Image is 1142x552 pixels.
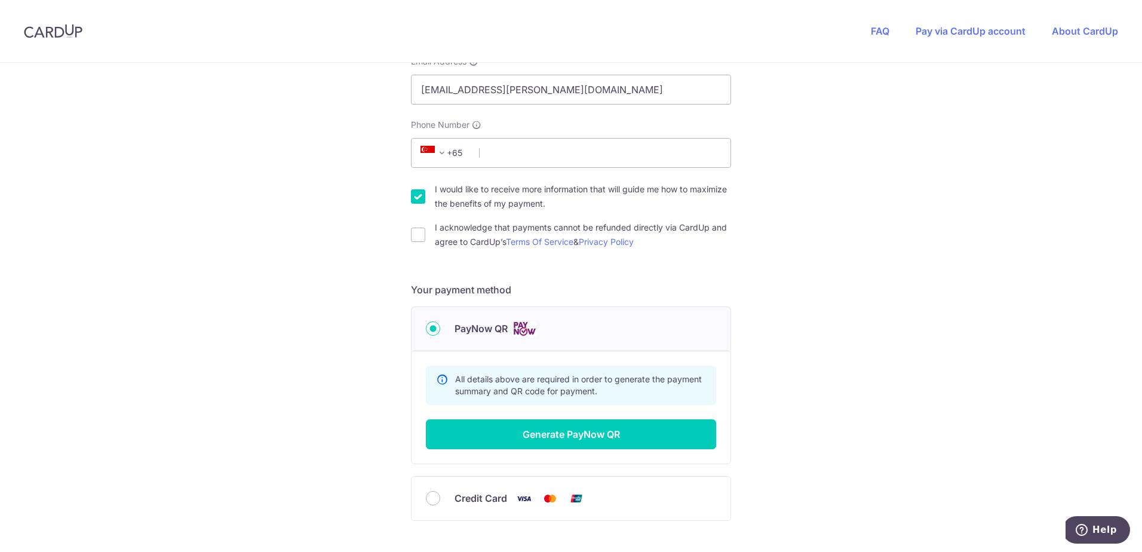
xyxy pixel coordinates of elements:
a: Terms Of Service [506,237,573,247]
img: CardUp [24,24,82,38]
a: Pay via CardUp account [916,25,1026,37]
span: Credit Card [455,491,507,505]
img: Cards logo [512,321,536,336]
div: Credit Card Visa Mastercard Union Pay [426,491,716,506]
a: FAQ [871,25,889,37]
input: Email address [411,75,731,105]
span: +65 [417,146,471,160]
button: Generate PayNow QR [426,419,716,449]
a: Privacy Policy [579,237,634,247]
img: Union Pay [564,491,588,506]
div: PayNow QR Cards logo [426,321,716,336]
span: +65 [420,146,449,160]
h5: Your payment method [411,283,731,297]
span: All details above are required in order to generate the payment summary and QR code for payment. [455,374,702,396]
label: I acknowledge that payments cannot be refunded directly via CardUp and agree to CardUp’s & [435,220,731,249]
span: Phone Number [411,119,469,131]
img: Mastercard [538,491,562,506]
iframe: Opens a widget where you can find more information [1066,516,1130,546]
a: About CardUp [1052,25,1118,37]
span: PayNow QR [455,321,508,336]
img: Visa [512,491,536,506]
label: I would like to receive more information that will guide me how to maximize the benefits of my pa... [435,182,731,211]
